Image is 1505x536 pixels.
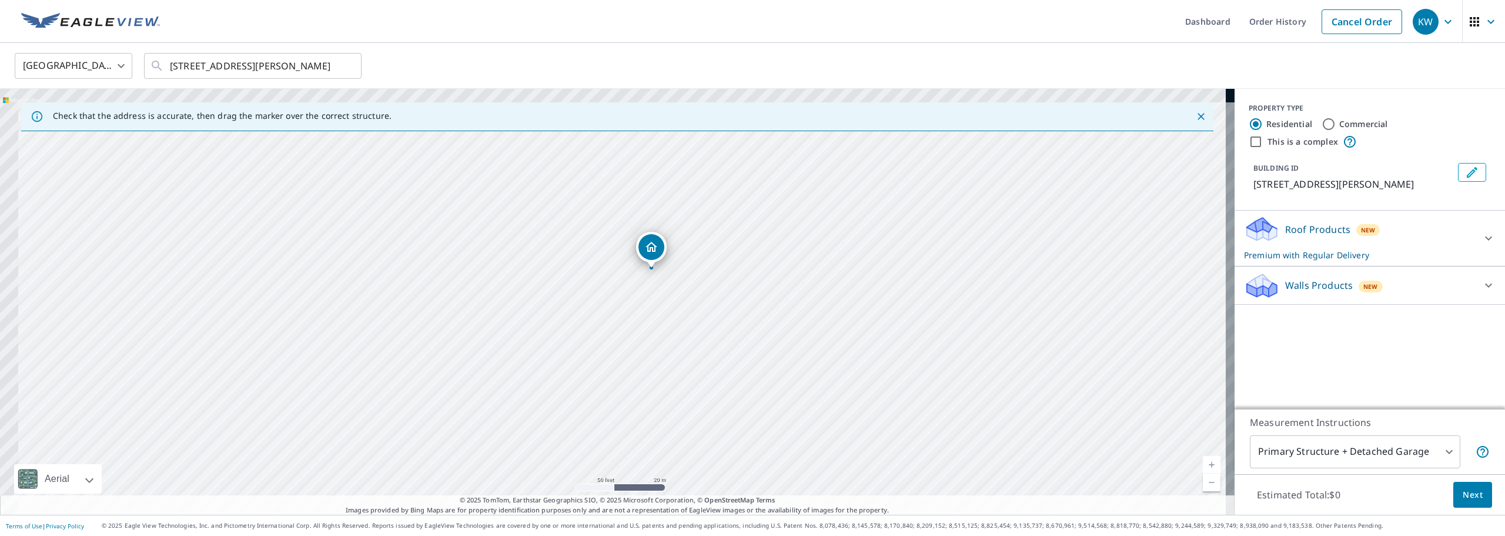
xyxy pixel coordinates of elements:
[6,522,42,530] a: Terms of Use
[1463,488,1483,502] span: Next
[460,495,775,505] span: © 2025 TomTom, Earthstar Geographics SIO, © 2025 Microsoft Corporation, ©
[1285,278,1353,292] p: Walls Products
[1203,474,1220,491] a: Current Level 19, Zoom Out
[15,49,132,82] div: [GEOGRAPHIC_DATA]
[1339,118,1388,130] label: Commercial
[1361,225,1376,235] span: New
[1244,271,1496,299] div: Walls ProductsNew
[704,495,754,504] a: OpenStreetMap
[170,49,337,82] input: Search by address or latitude-longitude
[102,521,1499,530] p: © 2025 Eagle View Technologies, Inc. and Pictometry International Corp. All Rights Reserved. Repo...
[46,522,84,530] a: Privacy Policy
[41,464,73,494] div: Aerial
[1193,109,1209,124] button: Close
[1248,482,1350,508] p: Estimated Total: $0
[53,111,392,121] p: Check that the address is accurate, then drag the marker over the correct structure.
[1285,222,1350,237] p: Roof Products
[1476,445,1490,459] span: Your report will include the primary structure and a detached garage if one exists.
[1363,282,1378,291] span: New
[1458,163,1486,182] button: Edit building 1
[1250,435,1460,468] div: Primary Structure + Detached Garage
[1253,177,1453,191] p: [STREET_ADDRESS][PERSON_NAME]
[21,13,160,31] img: EV Logo
[1249,103,1491,114] div: PROPERTY TYPE
[1322,9,1402,34] a: Cancel Order
[1413,9,1439,35] div: KW
[1250,415,1490,430] p: Measurement Instructions
[1253,163,1299,173] p: BUILDING ID
[1244,249,1474,261] p: Premium with Regular Delivery
[6,522,84,530] p: |
[1453,482,1492,508] button: Next
[1267,136,1338,148] label: This is a complex
[636,232,667,268] div: Dropped pin, building 1, Residential property, 1202 Cliffview Dr Effingham, IL 62401
[1203,456,1220,474] a: Current Level 19, Zoom In
[14,464,102,494] div: Aerial
[1244,215,1496,261] div: Roof ProductsNewPremium with Regular Delivery
[1266,118,1312,130] label: Residential
[756,495,775,504] a: Terms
